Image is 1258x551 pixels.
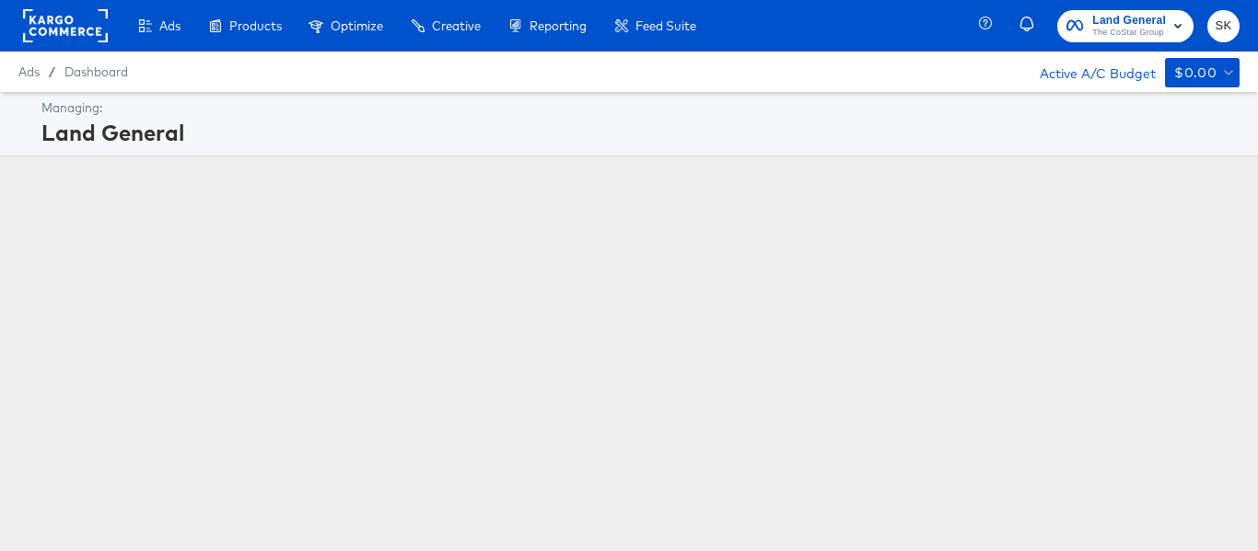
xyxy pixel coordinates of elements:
button: Land GeneralThe CoStar Group [1057,10,1194,42]
span: / [40,64,64,79]
div: $0.00 [1174,62,1217,85]
span: Optimize [331,18,383,33]
span: Ads [18,64,40,79]
span: Ads [159,18,181,33]
div: Managing: [41,99,1235,117]
div: Active A/C Budget [1020,58,1156,86]
span: Reporting [530,18,587,33]
a: Dashboard [64,64,128,79]
span: SK [1215,16,1232,37]
span: Creative [432,18,481,33]
span: Land General [1092,11,1166,30]
span: Products [229,18,282,33]
div: Land General [41,117,1235,148]
button: $0.00 [1165,58,1240,87]
span: Feed Suite [635,18,696,33]
button: SK [1207,10,1240,42]
span: The CoStar Group [1092,26,1166,40]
